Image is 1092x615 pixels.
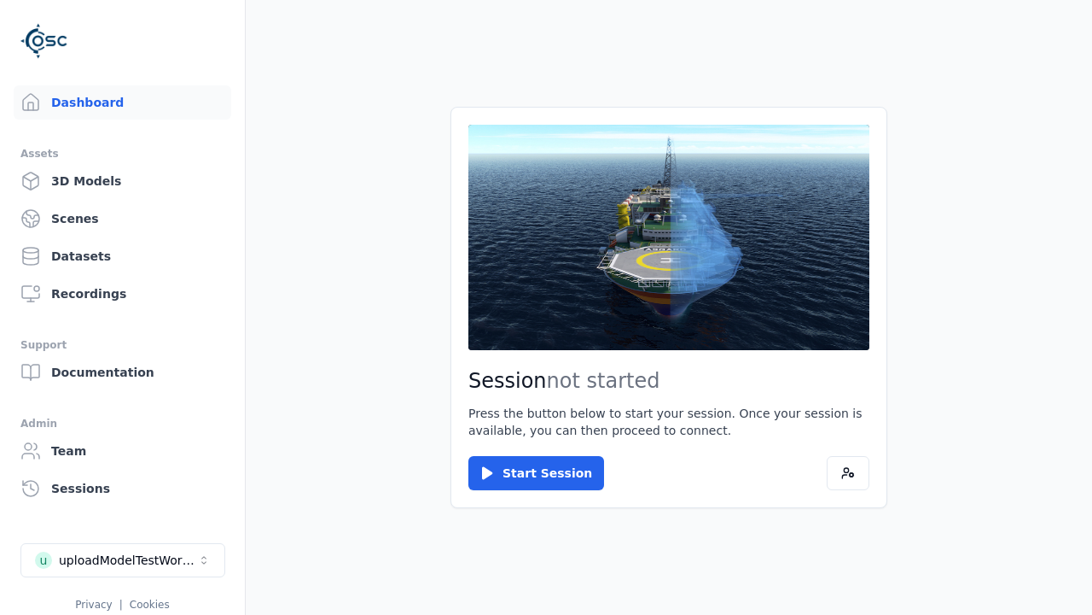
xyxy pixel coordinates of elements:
div: u [35,552,52,569]
a: 3D Models [14,164,231,198]
button: Select a workspace [20,543,225,577]
span: | [119,599,123,611]
a: Datasets [14,239,231,273]
span: not started [547,369,660,393]
a: Cookies [130,599,170,611]
div: Support [20,335,224,355]
a: Documentation [14,355,231,389]
button: Start Session [468,456,604,490]
a: Dashboard [14,85,231,120]
a: Sessions [14,471,231,506]
div: uploadModelTestWorkspace [59,552,197,569]
p: Press the button below to start your session. Once your session is available, you can then procee... [468,405,869,439]
div: Admin [20,413,224,434]
a: Scenes [14,202,231,236]
div: Assets [20,143,224,164]
a: Privacy [75,599,112,611]
a: Recordings [14,277,231,311]
a: Team [14,434,231,468]
img: Logo [20,17,68,65]
h2: Session [468,367,869,395]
